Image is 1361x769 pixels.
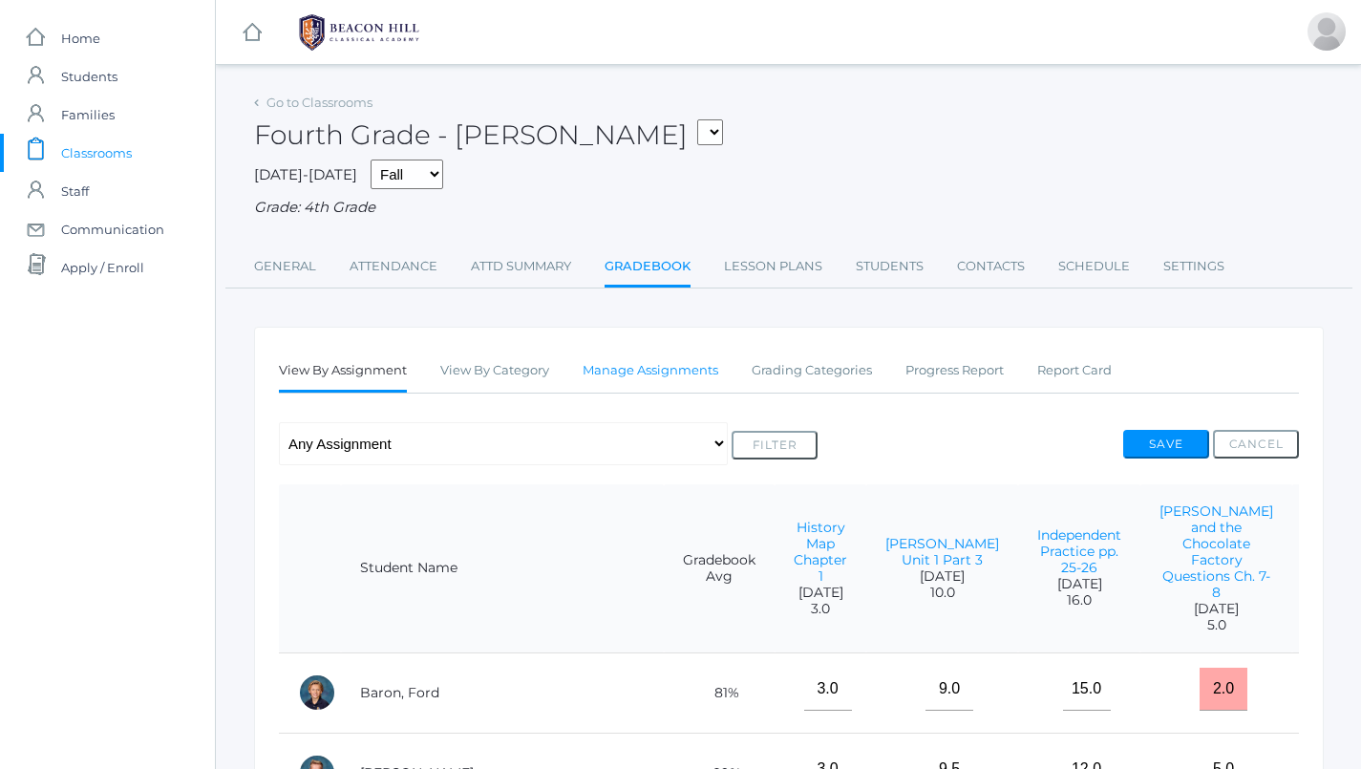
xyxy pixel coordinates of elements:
[1037,352,1112,390] a: Report Card
[1058,247,1130,286] a: Schedule
[1159,601,1273,617] span: [DATE]
[1037,576,1121,592] span: [DATE]
[440,352,549,390] a: View By Category
[61,57,117,96] span: Students
[664,652,775,733] td: 81%
[1037,592,1121,609] span: 16.0
[1308,12,1346,51] div: Lydia Chaffin
[1213,430,1299,459] button: Cancel
[254,247,316,286] a: General
[471,247,571,286] a: Attd Summary
[856,247,924,286] a: Students
[794,519,847,585] a: History Map Chapter 1
[341,484,664,653] th: Student Name
[1163,247,1224,286] a: Settings
[298,673,336,712] div: Ford Baron
[254,165,357,183] span: [DATE]-[DATE]
[266,95,372,110] a: Go to Classrooms
[1159,617,1273,633] span: 5.0
[1037,526,1121,576] a: Independent Practice pp. 25-26
[360,684,439,701] a: Baron, Ford
[664,484,775,653] th: Gradebook Avg
[254,120,723,150] h2: Fourth Grade - [PERSON_NAME]
[724,247,822,286] a: Lesson Plans
[732,431,818,459] button: Filter
[957,247,1025,286] a: Contacts
[885,585,999,601] span: 10.0
[61,210,164,248] span: Communication
[61,96,115,134] span: Families
[885,535,999,568] a: [PERSON_NAME] Unit 1 Part 3
[287,9,431,56] img: 1_BHCALogos-05.png
[254,197,1324,219] div: Grade: 4th Grade
[752,352,872,390] a: Grading Categories
[794,585,847,601] span: [DATE]
[905,352,1004,390] a: Progress Report
[1123,430,1209,459] button: Save
[61,172,89,210] span: Staff
[885,568,999,585] span: [DATE]
[279,352,407,393] a: View By Assignment
[350,247,437,286] a: Attendance
[605,247,691,288] a: Gradebook
[61,134,132,172] span: Classrooms
[61,19,100,57] span: Home
[583,352,718,390] a: Manage Assignments
[61,248,144,287] span: Apply / Enroll
[794,601,847,617] span: 3.0
[1159,502,1273,601] a: [PERSON_NAME] and the Chocolate Factory Questions Ch. 7-8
